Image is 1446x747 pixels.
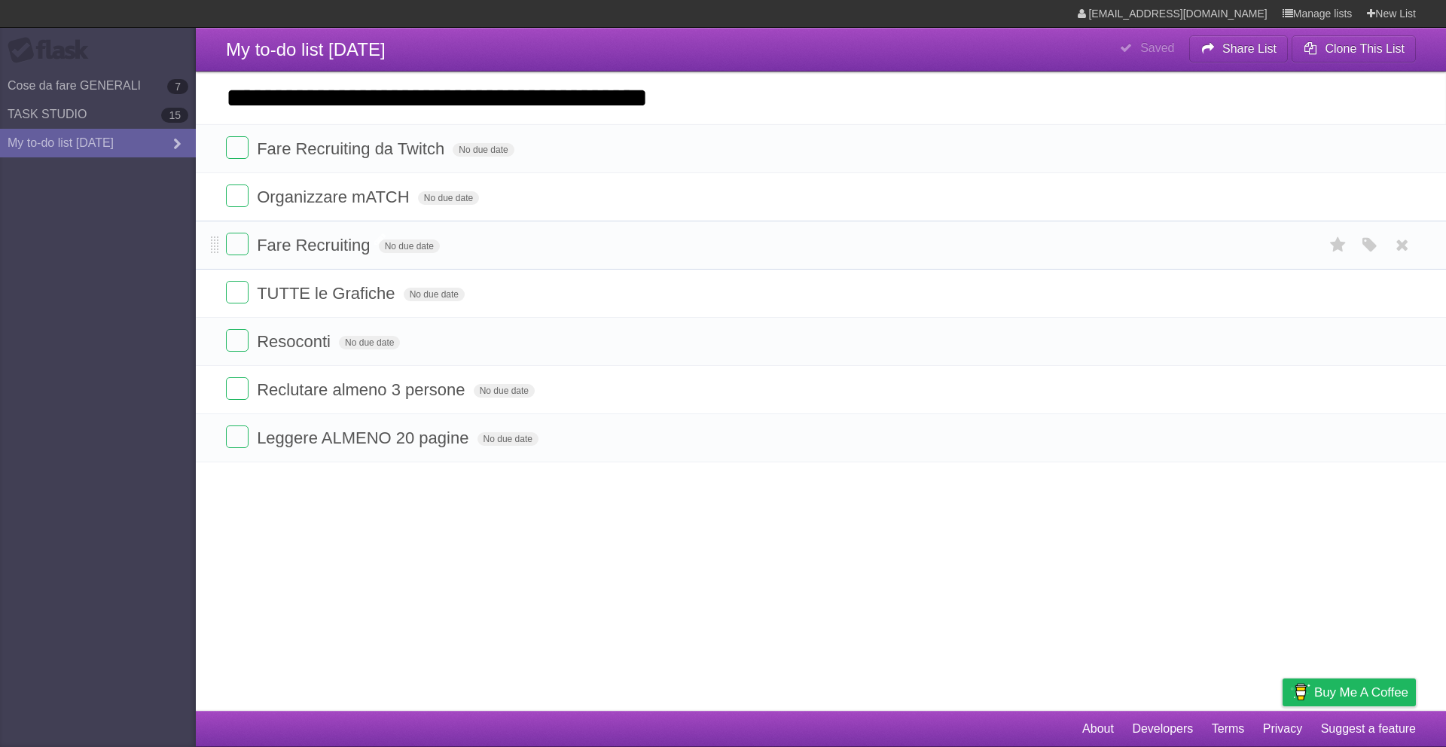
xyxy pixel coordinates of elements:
[226,281,249,303] label: Done
[379,239,440,253] span: No due date
[1283,678,1416,706] a: Buy me a coffee
[257,139,448,158] span: Fare Recruiting da Twitch
[1222,42,1277,55] b: Share List
[1314,679,1408,706] span: Buy me a coffee
[1321,715,1416,743] a: Suggest a feature
[8,37,98,64] div: Flask
[226,377,249,400] label: Done
[1132,715,1193,743] a: Developers
[477,432,538,446] span: No due date
[257,284,398,303] span: TUTTE le Grafiche
[1212,715,1245,743] a: Terms
[1290,679,1310,705] img: Buy me a coffee
[257,188,413,206] span: Organizzare mATCH
[1082,715,1114,743] a: About
[257,380,468,399] span: Reclutare almeno 3 persone
[226,136,249,159] label: Done
[1140,41,1174,54] b: Saved
[226,329,249,352] label: Done
[1189,35,1289,63] button: Share List
[418,191,479,205] span: No due date
[453,143,514,157] span: No due date
[226,184,249,207] label: Done
[1292,35,1416,63] button: Clone This List
[339,336,400,349] span: No due date
[226,425,249,448] label: Done
[404,288,465,301] span: No due date
[1325,42,1405,55] b: Clone This List
[474,384,535,398] span: No due date
[167,79,188,94] b: 7
[257,332,334,351] span: Resoconti
[257,428,472,447] span: Leggere ALMENO 20 pagine
[257,236,374,255] span: Fare Recruiting
[226,233,249,255] label: Done
[161,108,188,123] b: 15
[1263,715,1302,743] a: Privacy
[226,39,386,59] span: My to-do list [DATE]
[1324,233,1353,258] label: Star task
